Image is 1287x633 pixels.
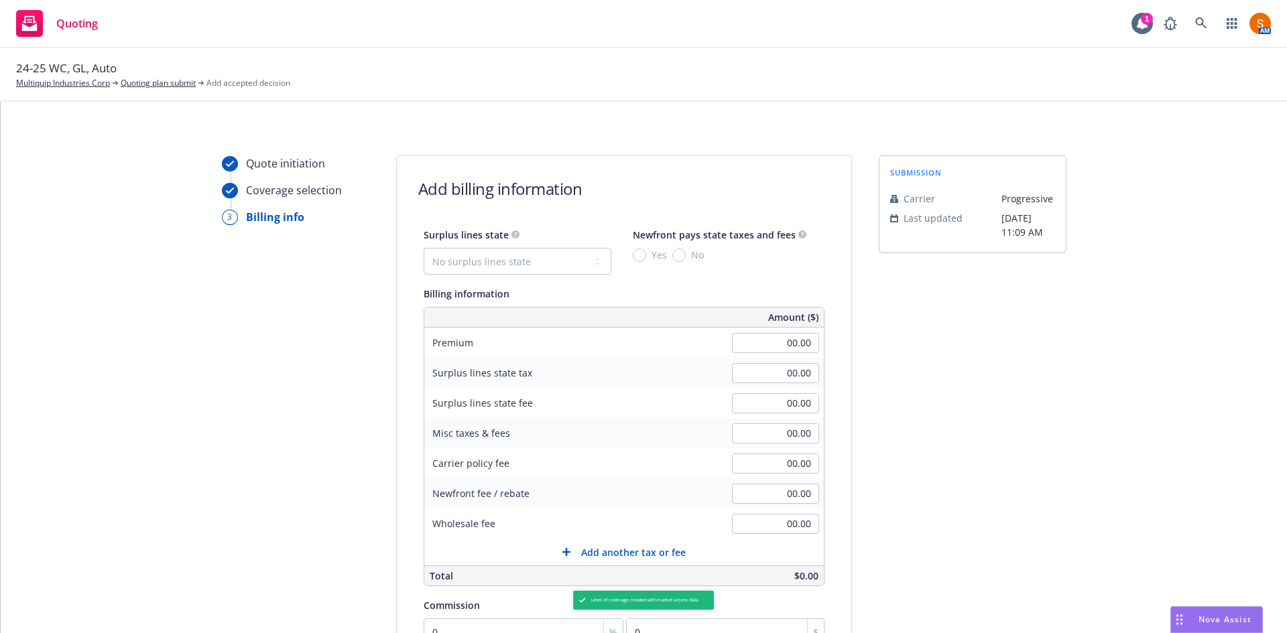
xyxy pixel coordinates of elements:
input: 0.00 [732,363,819,383]
h1: Add billing information [418,178,583,200]
input: 0.00 [732,453,819,474]
input: 0.00 [732,333,819,353]
a: Multiquip Industries Corp [16,77,110,89]
span: Add another tax or fee [581,545,686,559]
span: submission [890,167,942,178]
span: Carrier [904,192,935,206]
a: Search [1188,10,1215,37]
span: Newfront pays state taxes and fees [633,228,796,241]
span: Progressive [1001,192,1055,206]
a: Report a Bug [1157,10,1184,37]
input: 0.00 [732,423,819,443]
span: Lines of coverage created with market access data [591,597,698,604]
span: No [691,248,704,262]
span: 24-25 WC, GL, Auto [16,60,117,77]
span: Nova Assist [1199,614,1251,625]
span: Billing information [424,287,509,300]
div: Drag to move [1171,607,1188,632]
span: Last updated [904,211,963,225]
span: Yes [652,248,667,262]
span: Surplus lines state tax [432,366,532,379]
span: Wholesale fee [432,517,495,530]
input: 0.00 [732,393,819,413]
span: [DATE] 11:09 AM [1001,211,1055,239]
a: Quoting plan submit [121,77,196,89]
div: 3 [222,210,238,225]
span: Commission [424,599,480,612]
span: Newfront fee / rebate [432,487,530,500]
span: Carrier policy fee [432,457,509,470]
span: Surplus lines state [424,228,509,241]
input: Yes [633,249,646,262]
a: Switch app [1219,10,1245,37]
span: Add accepted decision [206,77,290,89]
img: photo [1249,13,1271,34]
input: 0.00 [732,484,819,504]
span: $0.00 [794,569,818,582]
input: No [672,249,686,262]
span: Quoting [56,18,98,29]
input: 0.00 [732,514,819,534]
span: Misc taxes & fees [432,427,510,439]
button: Add another tax or fee [424,539,824,565]
span: Surplus lines state fee [432,397,533,409]
div: 1 [1141,13,1153,25]
a: Quoting [11,5,103,42]
div: Coverage selection [246,182,342,198]
button: Nova Assist [1170,606,1263,633]
span: Total [430,569,453,582]
div: Quote initiation [246,155,325,171]
span: Premium [432,336,473,349]
span: Amount ($) [768,310,818,324]
div: Billing info [246,209,304,225]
